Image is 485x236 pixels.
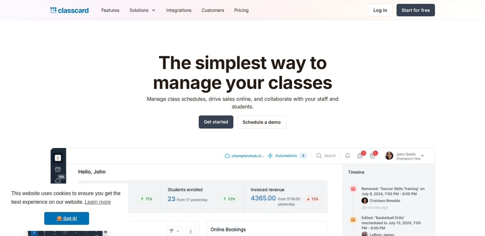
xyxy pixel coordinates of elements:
[124,3,161,17] div: Solutions
[373,7,387,13] div: Log in
[397,4,435,16] a: Start for free
[197,3,229,17] a: Customers
[50,6,88,15] a: home
[199,115,233,129] a: Get started
[237,115,286,129] a: Schedule a demo
[84,197,112,207] a: learn more about cookies
[5,184,128,231] div: cookieconsent
[402,7,430,13] div: Start for free
[96,3,124,17] a: Features
[11,190,122,207] span: This website uses cookies to ensure you get the best experience on our website.
[229,3,254,17] a: Pricing
[368,4,393,17] a: Log in
[44,212,89,225] a: dismiss cookie message
[141,95,344,110] p: Manage class schedules, drive sales online, and collaborate with your staff and students.
[130,7,148,13] div: Solutions
[161,3,197,17] a: Integrations
[141,53,344,92] h1: The simplest way to manage your classes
